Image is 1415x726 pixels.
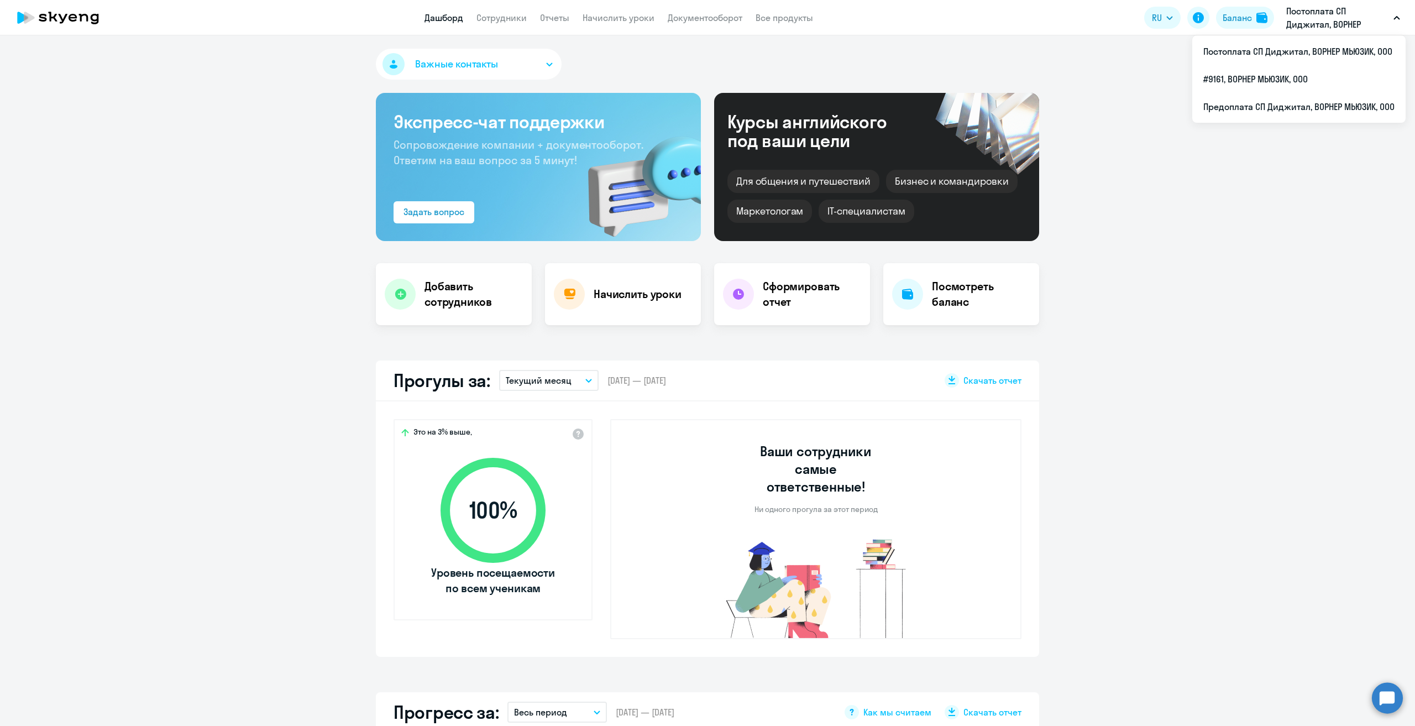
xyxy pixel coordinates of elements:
[476,12,527,23] a: Сотрудники
[1223,11,1252,24] div: Баланс
[499,370,599,391] button: Текущий месяц
[572,117,701,241] img: bg-img
[1286,4,1389,31] p: Постоплата СП Диджитал, ВОРНЕР МЬЮЗИК, ООО
[424,279,523,310] h4: Добавить сотрудников
[616,706,674,718] span: [DATE] — [DATE]
[668,12,742,23] a: Документооборот
[376,49,562,80] button: Важные контакты
[394,701,499,723] h2: Прогресс за:
[819,200,914,223] div: IT-специалистам
[727,112,916,150] div: Курсы английского под ваши цели
[963,706,1021,718] span: Скачать отчет
[886,170,1018,193] div: Бизнес и командировки
[963,374,1021,386] span: Скачать отчет
[863,706,931,718] span: Как мы считаем
[394,201,474,223] button: Задать вопрос
[514,706,567,719] p: Весь период
[594,286,682,302] h4: Начислить уроки
[1192,35,1406,123] ul: RU
[607,374,666,386] span: [DATE] — [DATE]
[583,12,654,23] a: Начислить уроки
[415,57,498,71] span: Важные контакты
[394,369,490,391] h2: Прогулы за:
[727,200,812,223] div: Маркетологам
[1152,11,1162,24] span: RU
[429,497,557,524] span: 100 %
[394,138,643,167] span: Сопровождение компании + документооборот. Ответим на ваш вопрос за 5 минут!
[1216,7,1274,29] button: Балансbalance
[727,170,879,193] div: Для общения и путешествий
[932,279,1030,310] h4: Посмотреть баланс
[705,536,927,638] img: no-truants
[756,12,813,23] a: Все продукты
[429,565,557,596] span: Уровень посещаемости по всем ученикам
[424,12,463,23] a: Дашборд
[394,111,683,133] h3: Экспресс-чат поддержки
[763,279,861,310] h4: Сформировать отчет
[403,205,464,218] div: Задать вопрос
[540,12,569,23] a: Отчеты
[745,442,887,495] h3: Ваши сотрудники самые ответственные!
[413,427,472,440] span: Это на 3% выше,
[754,504,878,514] p: Ни одного прогула за этот период
[507,702,607,723] button: Весь период
[1144,7,1181,29] button: RU
[506,374,572,387] p: Текущий месяц
[1281,4,1406,31] button: Постоплата СП Диджитал, ВОРНЕР МЬЮЗИК, ООО
[1256,12,1267,23] img: balance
